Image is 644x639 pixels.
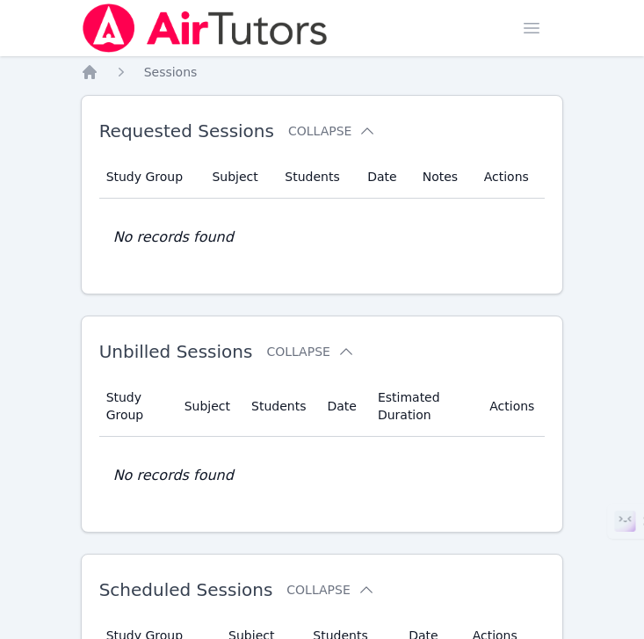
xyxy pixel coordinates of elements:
nav: Breadcrumb [81,63,564,81]
th: Subject [174,376,241,437]
td: No records found [99,199,546,276]
img: Air Tutors [81,4,329,53]
span: Unbilled Sessions [99,341,253,362]
th: Subject [201,156,274,199]
button: Collapse [266,343,354,360]
th: Estimated Duration [367,376,479,437]
span: Sessions [144,65,198,79]
td: No records found [99,437,546,514]
th: Notes [412,156,474,199]
span: Requested Sessions [99,120,274,142]
th: Actions [474,156,546,199]
th: Students [274,156,357,199]
th: Study Group [99,376,174,437]
th: Students [241,376,316,437]
th: Date [316,376,366,437]
th: Date [357,156,411,199]
button: Collapse [286,581,374,599]
span: Scheduled Sessions [99,579,273,600]
th: Actions [479,376,545,437]
button: Collapse [288,122,376,140]
a: Sessions [144,63,198,81]
th: Study Group [99,156,202,199]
